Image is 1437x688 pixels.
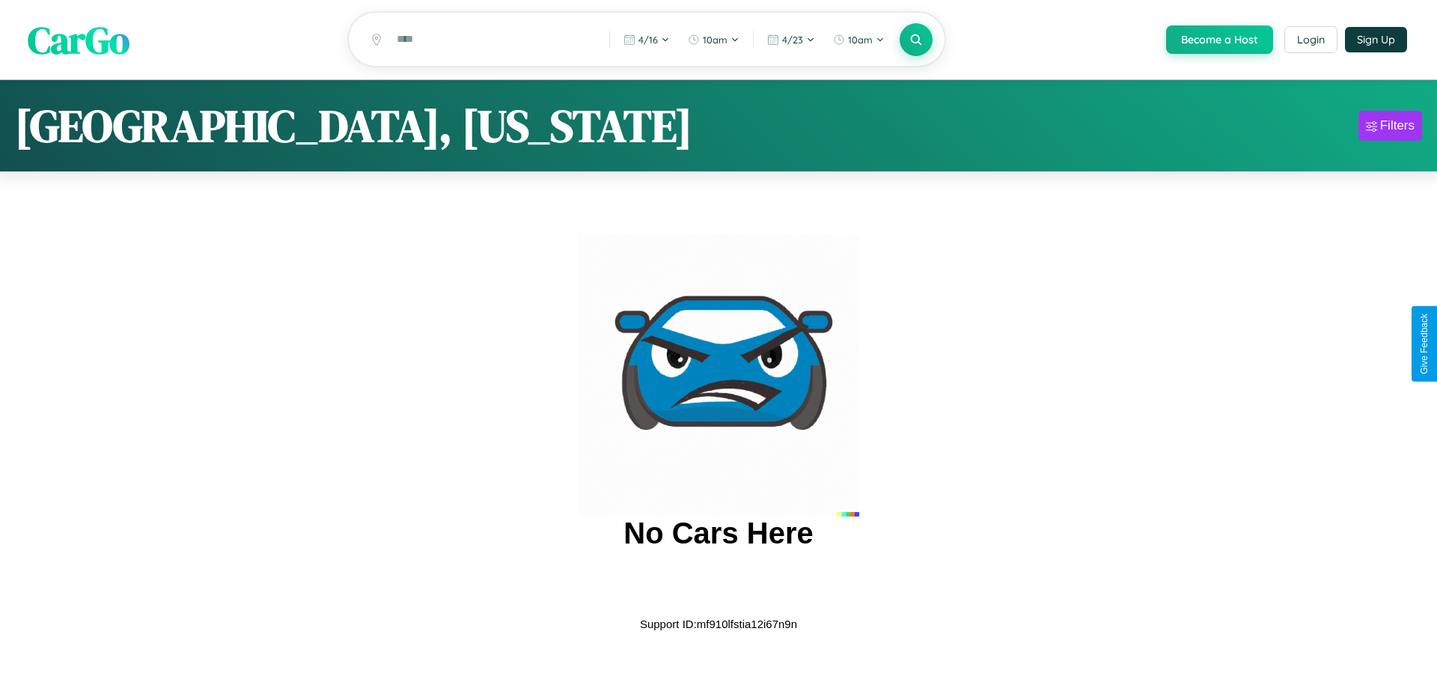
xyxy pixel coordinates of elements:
p: Support ID: mf910lfstia12i67n9n [640,614,797,634]
div: Give Feedback [1419,314,1430,374]
h2: No Cars Here [623,517,813,550]
img: car [578,235,859,517]
button: Login [1284,26,1337,53]
button: 4/16 [616,28,677,52]
span: 4 / 16 [638,34,658,46]
button: Become a Host [1166,25,1273,54]
button: 4/23 [760,28,823,52]
button: 10am [826,28,892,52]
span: 4 / 23 [782,34,803,46]
span: 10am [703,34,727,46]
button: Filters [1358,111,1422,141]
button: 10am [680,28,747,52]
div: Filters [1380,118,1415,133]
span: CarGo [28,13,129,65]
button: Sign Up [1345,27,1407,52]
h1: [GEOGRAPHIC_DATA], [US_STATE] [15,95,692,156]
span: 10am [848,34,873,46]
